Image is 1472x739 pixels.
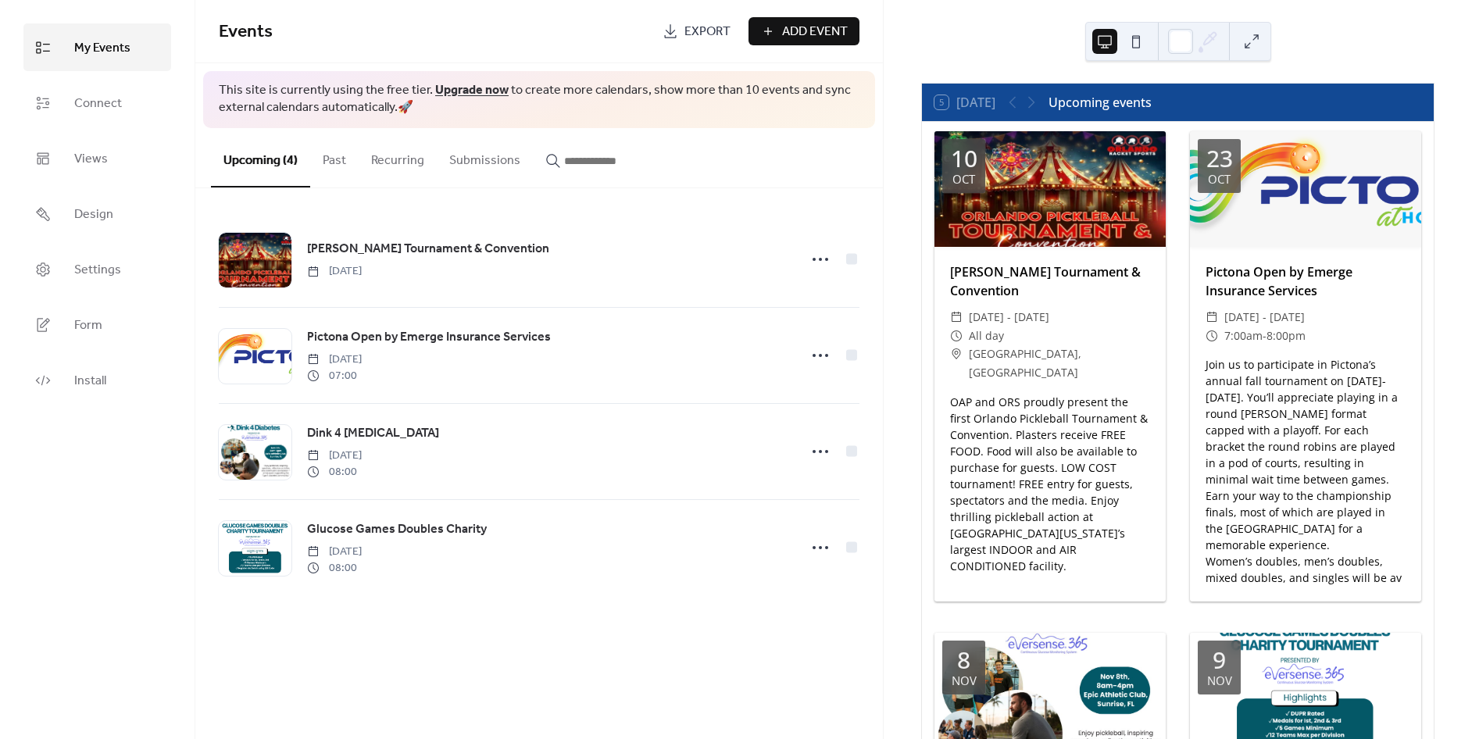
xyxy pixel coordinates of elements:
span: My Events [74,36,130,60]
div: Nov [1207,675,1232,687]
span: Add Event [782,23,848,41]
a: Connect [23,79,171,127]
span: Settings [74,258,121,282]
span: [DATE] - [DATE] [1224,308,1305,327]
div: 23 [1206,147,1233,170]
a: Pictona Open by Emerge Insurance Services [307,327,551,348]
a: Dink 4 [MEDICAL_DATA] [307,423,439,444]
div: Nov [952,675,977,687]
a: Glucose Games Doubles Charity [307,519,487,540]
span: 08:00 [307,464,362,480]
div: 10 [951,147,977,170]
a: Export [651,17,742,45]
a: Settings [23,245,171,293]
span: 08:00 [307,560,362,577]
div: Join us to participate in Pictona’s annual fall tournament on [DATE]-[DATE]. You’ll appreciate pl... [1190,356,1421,586]
span: 07:00 [307,368,362,384]
button: Submissions [437,128,533,186]
div: Oct [1208,173,1231,185]
span: Connect [74,91,122,116]
button: Upcoming (4) [211,128,310,187]
a: Form [23,301,171,348]
div: Upcoming events [1049,93,1152,112]
div: 9 [1213,648,1226,672]
span: [PERSON_NAME] Tournament & Convention [307,240,549,259]
span: Form [74,313,102,337]
span: Design [74,202,113,227]
div: ​ [950,327,963,345]
a: Install [23,356,171,404]
a: Views [23,134,171,182]
a: My Events [23,23,171,71]
span: 7:00am [1224,327,1263,345]
div: Pictona Open by Emerge Insurance Services [1190,262,1421,300]
span: All day [969,327,1004,345]
div: ​ [950,345,963,363]
span: Pictona Open by Emerge Insurance Services [307,328,551,347]
span: Export [684,23,731,41]
span: [DATE] [307,263,362,280]
span: [GEOGRAPHIC_DATA], [GEOGRAPHIC_DATA] [969,345,1150,382]
span: - [1263,327,1267,345]
div: 8 [957,648,970,672]
div: ​ [1206,327,1218,345]
button: Add Event [749,17,859,45]
button: Past [310,128,359,186]
span: Events [219,15,273,49]
span: [DATE] - [DATE] [969,308,1049,327]
span: Install [74,369,106,393]
span: Dink 4 [MEDICAL_DATA] [307,424,439,443]
span: [DATE] [307,544,362,560]
div: ​ [950,308,963,327]
div: ​ [1206,308,1218,327]
span: Views [74,147,108,171]
span: [DATE] [307,352,362,368]
a: Upgrade now [435,78,509,102]
span: Glucose Games Doubles Charity [307,520,487,539]
div: Oct [952,173,975,185]
div: OAP and ORS proudly present the first Orlando Pickleball Tournament & Convention. Plasters receiv... [934,394,1166,574]
span: 8:00pm [1267,327,1306,345]
span: This site is currently using the free tier. to create more calendars, show more than 10 events an... [219,82,859,117]
div: [PERSON_NAME] Tournament & Convention [934,262,1166,300]
span: [DATE] [307,448,362,464]
a: [PERSON_NAME] Tournament & Convention [307,239,549,259]
button: Recurring [359,128,437,186]
a: Design [23,190,171,237]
